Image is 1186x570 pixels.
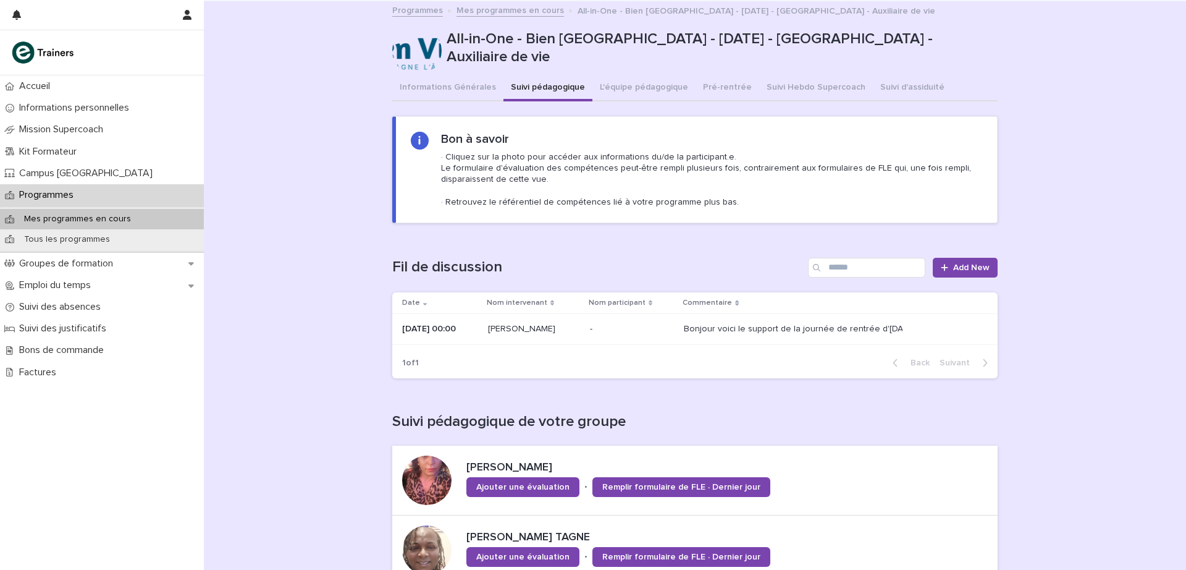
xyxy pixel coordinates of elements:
a: [PERSON_NAME]Ajouter une évaluation•Remplir formulaire de FLE · Dernier jour [392,446,998,516]
p: Nom participant [589,296,646,310]
h2: Bon à savoir [441,132,509,147]
p: Factures [14,367,66,378]
span: Remplir formulaire de FLE · Dernier jour [602,553,760,561]
p: • [584,482,587,492]
p: [DATE] 00:00 [402,324,478,334]
a: Add New [933,258,998,278]
a: Ajouter une évaluation [466,477,579,497]
tr: [DATE] 00:00[PERSON_NAME]-- Bonjour voici le support de la journée de rentrée d'[DATE] [392,314,998,345]
p: Kit Formateur [14,146,86,158]
p: Informations personnelles [14,102,139,114]
span: Remplir formulaire de FLE · Dernier jour [602,483,760,491]
button: Informations Générales [392,75,503,101]
h1: Suivi pédagogique de votre groupe [392,413,998,431]
span: Next [940,359,977,367]
p: 1 of 1 [392,348,429,378]
p: Bons de commande [14,344,114,356]
p: · Cliquez sur la photo pour accéder aux informations du/de la participant.e. Le formulaire d'éval... [441,151,982,208]
span: Add New [953,263,990,272]
button: Back [883,357,935,368]
p: Nom intervenant [487,296,547,310]
div: Bonjour voici le support de la journée de rentrée d'[DATE] [684,324,900,334]
p: Programmes [14,189,83,201]
span: Back [903,359,930,367]
p: Suivi des absences [14,301,111,313]
button: Pré-rentrée [696,75,759,101]
p: Campus [GEOGRAPHIC_DATA] [14,168,162,179]
p: Mission Supercoach [14,124,113,135]
a: Ajouter une évaluation [466,547,579,567]
span: Ajouter une évaluation [476,553,570,561]
button: Next [935,357,998,368]
p: • [584,551,587,562]
p: Suivi des justificatifs [14,323,116,334]
p: Groupes de formation [14,258,123,270]
button: Suivi pédagogique [503,75,592,101]
p: [PERSON_NAME] [488,324,580,334]
p: [PERSON_NAME] TAGNE [466,531,894,545]
p: Accueil [14,80,60,92]
h1: Fil de discussion [392,258,803,276]
p: All-in-One - Bien [GEOGRAPHIC_DATA] - [DATE] - [GEOGRAPHIC_DATA] - Auxiliaire de vie [447,30,993,66]
a: Programmes [392,2,443,17]
p: Tous les programmes [14,234,120,245]
a: Remplir formulaire de FLE · Dernier jour [592,547,770,567]
span: Ajouter une évaluation [476,483,570,491]
p: [PERSON_NAME] [466,461,856,475]
p: Emploi du temps [14,279,101,291]
p: - [590,321,595,334]
button: Suivi Hebdo Supercoach [759,75,873,101]
a: Mes programmes en cours [456,2,564,17]
p: All-in-One - Bien [GEOGRAPHIC_DATA] - [DATE] - [GEOGRAPHIC_DATA] - Auxiliaire de vie [578,3,935,17]
button: L'équipe pédagogique [592,75,696,101]
a: Remplir formulaire de FLE · Dernier jour [592,477,770,497]
p: Mes programmes en cours [14,214,141,224]
p: Date [402,296,420,310]
input: Search [808,258,925,278]
p: Commentaire [683,296,732,310]
button: Suivi d'assiduité [873,75,952,101]
img: K0CqGN7SDeD6s4JG8KQk [10,40,78,65]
